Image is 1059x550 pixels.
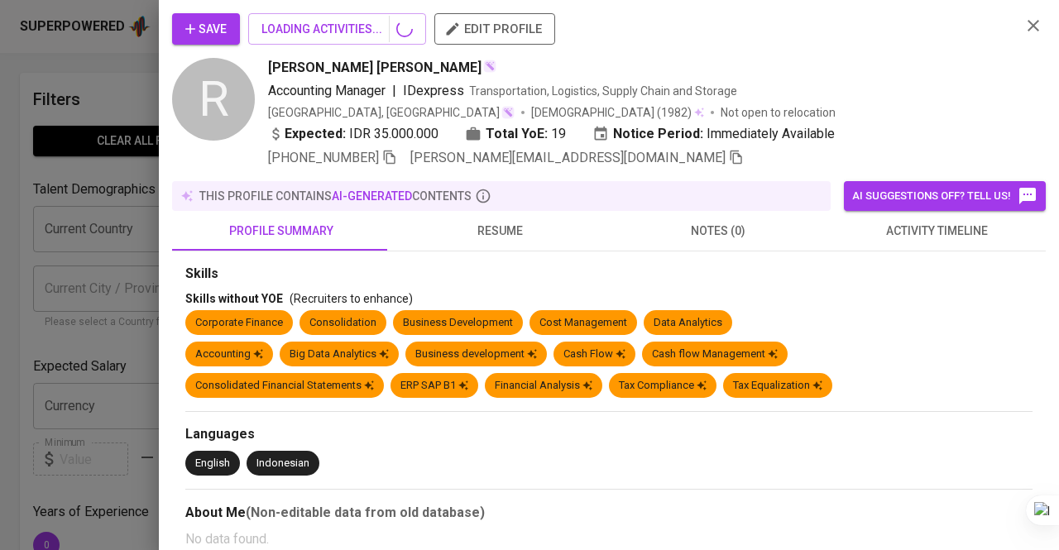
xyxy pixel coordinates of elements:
[195,378,374,394] div: Consolidated Financial Statements
[182,221,381,242] span: profile summary
[268,104,515,121] div: [GEOGRAPHIC_DATA], [GEOGRAPHIC_DATA]
[410,150,726,165] span: [PERSON_NAME][EMAIL_ADDRESS][DOMAIN_NAME]
[195,456,230,471] div: English
[185,503,1033,523] div: About Me
[469,84,737,98] span: Transportation, Logistics, Supply Chain and Storage
[290,347,389,362] div: Big Data Analytics
[285,124,346,144] b: Expected:
[185,292,283,305] span: Skills without YOE
[483,60,496,73] img: magic_wand.svg
[652,347,778,362] div: Cash flow Management
[261,19,413,40] span: LOADING ACTIVITIES...
[195,347,263,362] div: Accounting
[654,315,722,331] div: Data Analytics
[185,529,1033,549] p: No data found.
[733,378,822,394] div: Tax Equalization
[486,124,548,144] b: Total YoE:
[563,347,625,362] div: Cash Flow
[721,104,836,121] p: Not open to relocation
[434,13,555,45] button: edit profile
[415,347,537,362] div: Business development
[619,378,707,394] div: Tax Compliance
[619,221,817,242] span: notes (0)
[852,186,1037,206] span: AI suggestions off? Tell us!
[332,189,412,203] span: AI-generated
[400,221,599,242] span: resume
[195,315,283,331] div: Corporate Finance
[185,265,1033,284] div: Skills
[268,58,482,78] span: [PERSON_NAME] [PERSON_NAME]
[248,13,426,45] button: LOADING ACTIVITIES...
[256,456,309,471] div: Indonesian
[268,124,438,144] div: IDR 35.000.000
[501,106,515,119] img: magic_wand.svg
[290,292,413,305] span: (Recruiters to enhance)
[185,425,1033,444] div: Languages
[551,124,566,144] span: 19
[539,315,627,331] div: Cost Management
[172,13,240,45] button: Save
[844,181,1046,211] button: AI suggestions off? Tell us!
[199,188,472,204] p: this profile contains contents
[268,150,379,165] span: [PHONE_NUMBER]
[613,124,703,144] b: Notice Period:
[246,505,485,520] b: (Non-editable data from old database)
[592,124,835,144] div: Immediately Available
[403,315,513,331] div: Business Development
[392,81,396,101] span: |
[309,315,376,331] div: Consolidation
[268,83,386,98] span: Accounting Manager
[400,378,468,394] div: ERP SAP B1
[185,19,227,40] span: Save
[448,18,542,40] span: edit profile
[434,22,555,35] a: edit profile
[495,378,592,394] div: Financial Analysis
[172,58,255,141] div: R
[403,83,464,98] span: IDexpress
[531,104,704,121] div: (1982)
[837,221,1036,242] span: activity timeline
[531,104,657,121] span: [DEMOGRAPHIC_DATA]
